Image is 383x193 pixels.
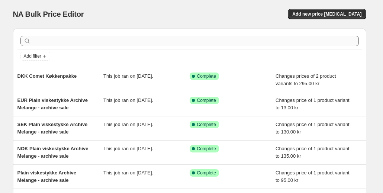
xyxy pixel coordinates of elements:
span: SEK Plain viskestykke Archive Melange - archive sale [17,122,88,135]
span: Add new price [MEDICAL_DATA] [292,11,361,17]
span: Changes price of 1 product variant to 13.00 kr [276,97,350,110]
span: This job ran on [DATE]. [103,146,153,151]
span: NOK Plain viskestykke Archive Melange - archive sale [17,146,88,159]
span: EUR Plain viskestykke Archive Melange - archive sale [17,97,88,110]
button: Add new price [MEDICAL_DATA] [288,9,366,19]
span: Complete [197,170,216,176]
span: This job ran on [DATE]. [103,122,153,127]
span: Add filter [24,53,41,59]
span: Complete [197,97,216,103]
span: DKK Comet Køkkenpakke [17,73,77,79]
span: This job ran on [DATE]. [103,170,153,176]
span: Changes prices of 2 product variants to 295.00 kr [276,73,336,86]
span: Complete [197,122,216,128]
span: Changes price of 1 product variant to 130.00 kr [276,122,350,135]
span: This job ran on [DATE]. [103,73,153,79]
span: Complete [197,73,216,79]
button: Add filter [20,52,50,61]
span: Complete [197,146,216,152]
span: Changes price of 1 product variant to 135.00 kr [276,146,350,159]
span: This job ran on [DATE]. [103,97,153,103]
span: Changes price of 1 product variant to 95.00 kr [276,170,350,183]
span: Plain viskestykke Archive Melange - archive sale [17,170,77,183]
span: NA Bulk Price Editor [13,10,84,18]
